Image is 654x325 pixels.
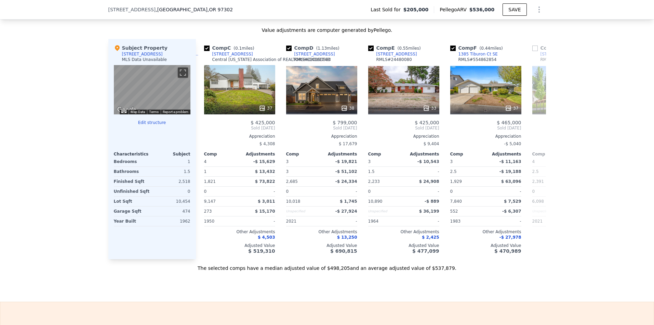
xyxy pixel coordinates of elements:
[340,199,357,204] span: $ 1,745
[286,189,289,194] span: 0
[532,134,603,139] div: Appreciation
[532,45,588,51] div: Comp G
[404,151,439,157] div: Adjustments
[154,157,190,166] div: 1
[415,120,439,125] span: $ 425,000
[532,159,535,164] span: 4
[286,45,342,51] div: Comp D
[419,179,439,184] span: $ 24,908
[405,167,439,176] div: -
[152,151,190,157] div: Subject
[258,199,275,204] span: $ 3,011
[122,51,163,57] div: [STREET_ADDRESS]
[450,167,484,176] div: 2.5
[440,6,469,13] span: Pellego ARV
[450,189,453,194] span: 0
[122,57,167,62] div: MLS Data Unavailable
[154,197,190,206] div: 10,454
[116,105,138,114] a: Open this area in Google Maps (opens a new window)
[114,207,151,216] div: Garage Sqft
[532,3,546,16] button: Show Options
[333,120,357,125] span: $ 799,000
[337,235,357,240] span: $ 13,250
[368,207,402,216] div: Unspecified
[163,110,188,114] a: Report a problem
[487,216,521,226] div: -
[286,179,298,184] span: 2,685
[424,141,439,146] span: $ 9,404
[450,159,453,164] span: 3
[368,229,439,235] div: Other Adjustments
[154,177,190,186] div: 2,518
[450,199,462,204] span: 7,840
[450,45,506,51] div: Comp F
[154,167,190,176] div: 1.5
[286,134,357,139] div: Appreciation
[255,209,275,214] span: $ 15,170
[423,105,436,112] div: 33
[114,187,151,196] div: Unfinished Sqft
[241,216,275,226] div: -
[154,187,190,196] div: 0
[114,65,190,114] div: Street View
[212,51,253,57] div: [STREET_ADDRESS]
[108,6,156,13] span: [STREET_ADDRESS]
[330,248,357,254] span: $ 690,815
[419,209,439,214] span: $ 36,199
[368,134,439,139] div: Appreciation
[450,216,484,226] div: 1983
[208,7,233,12] span: , OR 97302
[313,46,342,51] span: ( miles)
[376,57,412,62] div: RMLS # 24480080
[499,159,521,164] span: -$ 11,163
[323,187,357,196] div: -
[532,216,566,226] div: 2021
[204,243,275,248] div: Adjusted Value
[405,187,439,196] div: -
[114,45,168,51] div: Subject Property
[154,216,190,226] div: 1962
[286,51,335,57] a: [STREET_ADDRESS]
[368,189,371,194] span: 0
[255,179,275,184] span: $ 73,822
[540,57,579,62] div: RMLS # 548504916
[131,110,145,114] button: Map Data
[204,167,238,176] div: 1
[318,46,327,51] span: 1.13
[501,179,521,184] span: $ 63,096
[286,167,320,176] div: 3
[286,229,357,235] div: Other Adjustments
[487,187,521,196] div: -
[368,45,424,51] div: Comp E
[204,159,207,164] span: 4
[368,51,417,57] a: [STREET_ADDRESS]
[258,235,275,240] span: $ 4,503
[499,169,521,174] span: -$ 19,188
[450,134,521,139] div: Appreciation
[253,159,275,164] span: -$ 15,629
[154,207,190,216] div: 474
[532,179,544,184] span: 2,391
[335,209,357,214] span: -$ 27,924
[532,51,581,57] a: [STREET_ADDRESS]
[108,27,546,34] div: Value adjustments are computer generated by Pellego .
[532,189,535,194] span: 0
[368,199,383,204] span: 10,890
[241,187,275,196] div: -
[532,199,544,204] span: 6,098
[505,105,518,112] div: 37
[450,179,462,184] span: 1,929
[532,229,603,235] div: Other Adjustments
[114,216,151,226] div: Year Built
[212,57,331,62] div: Central [US_STATE] Association of REALTORS # 220193583
[204,229,275,235] div: Other Adjustments
[503,3,526,16] button: SAVE
[286,207,320,216] div: Unspecified
[450,229,521,235] div: Other Adjustments
[532,243,603,248] div: Adjusted Value
[371,6,403,13] span: Last Sold for
[504,199,521,204] span: $ 7,529
[425,199,439,204] span: -$ 889
[121,110,126,113] button: Keyboard shortcuts
[259,141,275,146] span: $ 4,308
